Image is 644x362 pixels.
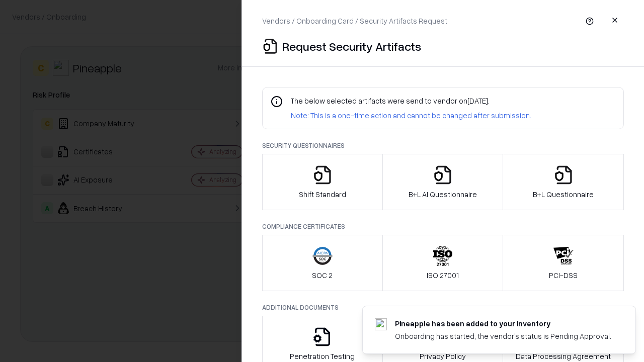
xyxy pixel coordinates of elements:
p: B+L Questionnaire [533,189,594,200]
button: PCI-DSS [503,235,624,291]
p: Note: This is a one-time action and cannot be changed after submission. [291,110,531,121]
p: Request Security Artifacts [282,38,421,54]
p: Security Questionnaires [262,141,624,150]
button: B+L AI Questionnaire [382,154,504,210]
p: Vendors / Onboarding Card / Security Artifacts Request [262,16,447,26]
p: Additional Documents [262,303,624,312]
p: The below selected artifacts were send to vendor on [DATE] . [291,96,531,106]
button: ISO 27001 [382,235,504,291]
p: PCI-DSS [549,270,578,281]
button: B+L Questionnaire [503,154,624,210]
img: pineappleenergy.com [375,318,387,330]
p: B+L AI Questionnaire [409,189,477,200]
div: Onboarding has started, the vendor's status is Pending Approval. [395,331,611,341]
p: ISO 27001 [427,270,459,281]
p: Shift Standard [299,189,346,200]
p: Penetration Testing [290,351,355,361]
p: Privacy Policy [420,351,466,361]
div: Pineapple has been added to your inventory [395,318,611,329]
p: Data Processing Agreement [516,351,611,361]
button: SOC 2 [262,235,383,291]
p: SOC 2 [312,270,333,281]
button: Shift Standard [262,154,383,210]
p: Compliance Certificates [262,222,624,231]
